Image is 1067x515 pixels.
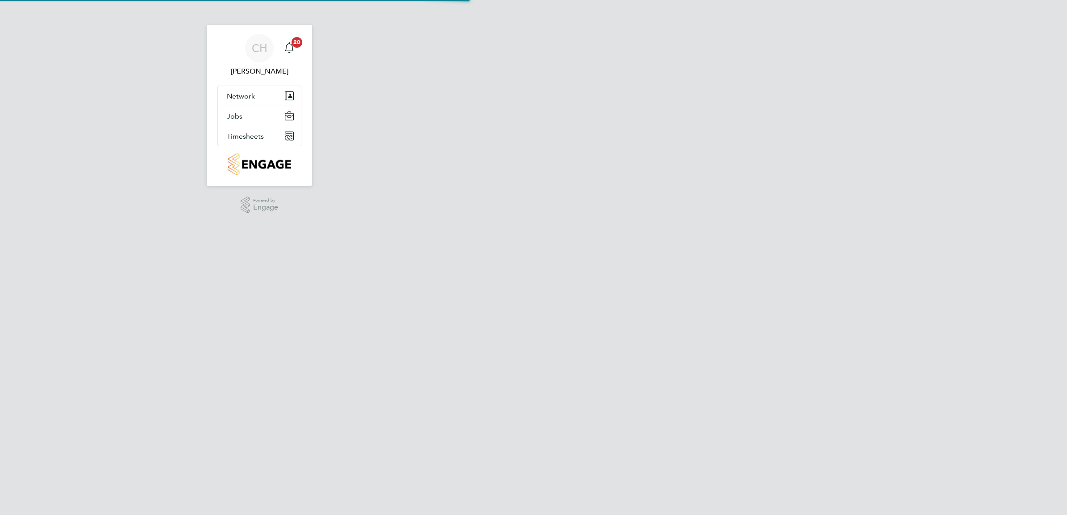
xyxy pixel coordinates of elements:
span: Jobs [227,112,242,120]
a: 20 [280,34,298,62]
span: Network [227,92,255,100]
button: Network [218,86,301,106]
span: Powered by [253,197,278,204]
nav: Main navigation [207,25,312,186]
span: Engage [253,204,278,211]
span: CH [252,42,267,54]
a: Go to home page [217,153,301,175]
a: CH[PERSON_NAME] [217,34,301,77]
button: Jobs [218,106,301,126]
span: Timesheets [227,132,264,140]
span: Charlie Hughes [217,66,301,77]
span: 20 [292,37,302,48]
img: countryside-properties-logo-retina.png [228,153,291,175]
button: Timesheets [218,126,301,146]
a: Powered byEngage [241,197,279,214]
